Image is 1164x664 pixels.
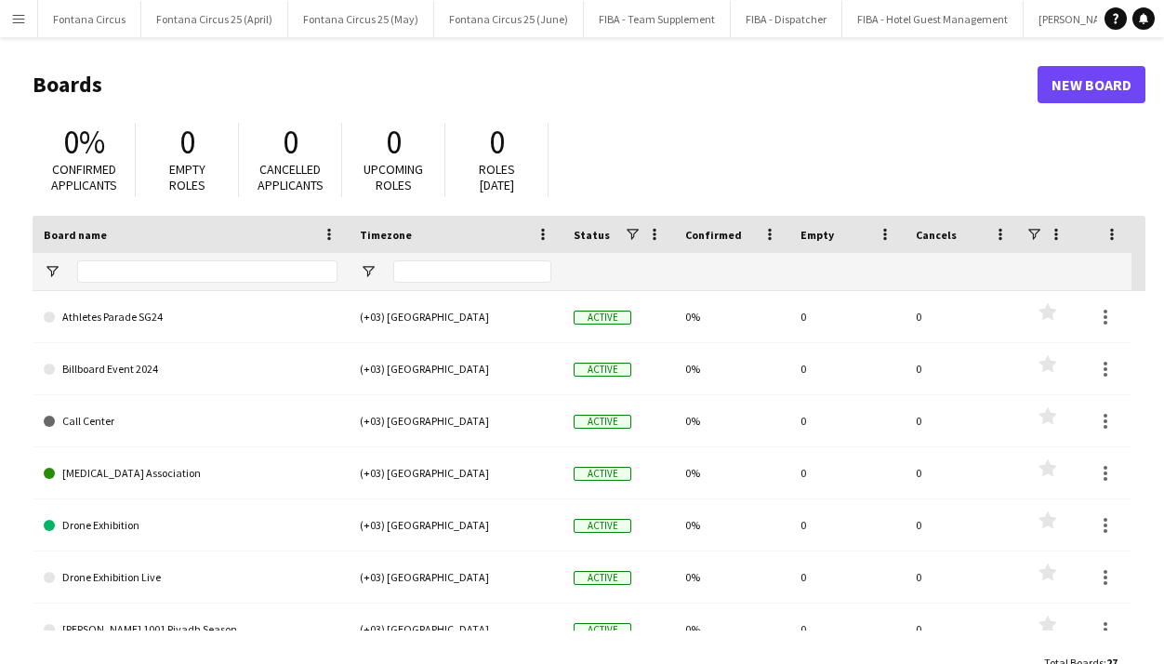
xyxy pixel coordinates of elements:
div: 0% [674,343,789,394]
div: 0 [905,447,1020,498]
div: 0 [789,499,905,551]
span: Status [574,228,610,242]
button: Open Filter Menu [360,263,377,280]
button: Fontana Circus 25 (June) [434,1,584,37]
button: FIBA - Dispatcher [731,1,842,37]
div: 0 [789,395,905,446]
a: Drone Exhibition Live [44,551,337,604]
a: [MEDICAL_DATA] Association [44,447,337,499]
div: 0% [674,499,789,551]
div: 0 [905,395,1020,446]
button: Fontana Circus 25 (May) [288,1,434,37]
span: Empty [800,228,834,242]
div: 0 [789,604,905,655]
div: 0 [789,291,905,342]
span: Active [574,363,631,377]
button: Open Filter Menu [44,263,60,280]
span: 0 [489,122,505,163]
span: Active [574,571,631,585]
div: (+03) [GEOGRAPHIC_DATA] [349,499,562,551]
span: 0 [179,122,195,163]
div: 0 [789,551,905,603]
button: FIBA - Hotel Guest Management [842,1,1024,37]
div: 0 [905,291,1020,342]
div: 0 [905,551,1020,603]
div: (+03) [GEOGRAPHIC_DATA] [349,447,562,498]
h1: Boards [33,71,1038,99]
span: Timezone [360,228,412,242]
span: Confirmed [685,228,742,242]
div: (+03) [GEOGRAPHIC_DATA] [349,551,562,603]
span: Roles [DATE] [479,161,515,193]
button: Fontana Circus 25 (April) [141,1,288,37]
span: Upcoming roles [364,161,423,193]
button: Fontana Circus [38,1,141,37]
span: Empty roles [169,161,205,193]
div: 0% [674,551,789,603]
span: Active [574,519,631,533]
span: 0 [386,122,402,163]
span: Active [574,467,631,481]
span: Active [574,311,631,325]
div: 0% [674,291,789,342]
span: Active [574,623,631,637]
span: Active [574,415,631,429]
a: New Board [1038,66,1145,103]
span: Cancels [916,228,957,242]
span: Confirmed applicants [51,161,117,193]
a: Billboard Event 2024 [44,343,337,395]
span: 0% [63,122,105,163]
a: Drone Exhibition [44,499,337,551]
input: Timezone Filter Input [393,260,551,283]
div: 0% [674,447,789,498]
div: (+03) [GEOGRAPHIC_DATA] [349,343,562,394]
span: Board name [44,228,107,242]
a: [PERSON_NAME] 1001 Riyadh Season [44,604,337,656]
div: 0 [905,343,1020,394]
input: Board name Filter Input [77,260,337,283]
div: (+03) [GEOGRAPHIC_DATA] [349,395,562,446]
div: 0 [789,447,905,498]
span: Cancelled applicants [258,161,324,193]
button: FIBA - Team Supplement [584,1,731,37]
div: 0 [789,343,905,394]
a: Athletes Parade SG24 [44,291,337,343]
div: (+03) [GEOGRAPHIC_DATA] [349,604,562,655]
a: Call Center [44,395,337,447]
div: 0 [905,499,1020,551]
div: (+03) [GEOGRAPHIC_DATA] [349,291,562,342]
span: 0 [283,122,298,163]
div: 0% [674,604,789,655]
div: 0 [905,604,1020,655]
div: 0% [674,395,789,446]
